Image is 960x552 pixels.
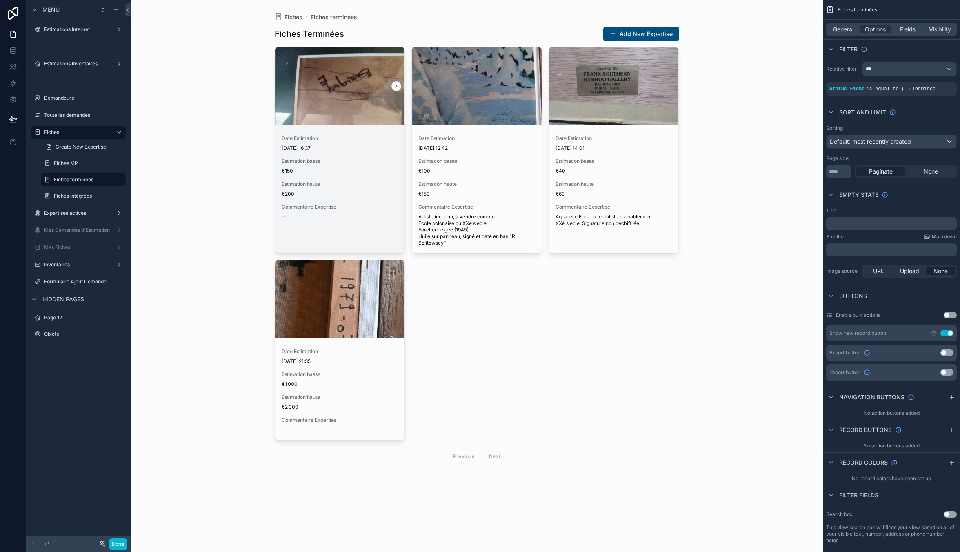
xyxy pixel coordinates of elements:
a: Create New Expertise [41,140,126,154]
div: scrollable content [826,217,957,230]
span: Estimation basse [556,158,672,165]
span: Markdown [932,234,957,240]
a: Mes Demandes d'Estimation [31,224,126,237]
button: Add New Expertise [603,27,679,41]
a: Objets [31,327,126,341]
span: Date Estimation [418,135,535,142]
label: Page size [826,155,849,162]
span: Options [865,25,886,33]
span: Fields [900,25,916,33]
label: Sorting [826,125,843,131]
a: Date Estimation[DATE] 16:37Estimation basse€150Estimation haute€200Commentaire Expertise-- [275,47,405,253]
a: Date Estimation[DATE] 12:42Estimation basse€100Estimation haute€150Commentaire ExpertiseArtiste i... [411,47,542,253]
span: Buttons [839,292,867,300]
span: Empty state [839,191,878,199]
label: Mes Demandes d'Estimation [44,227,113,234]
span: Date Estimation [282,135,398,142]
span: Export button [829,349,860,356]
div: scrollable content [826,243,957,256]
label: Title [826,207,836,214]
span: is equal to (=) [866,86,910,92]
span: Fiches [284,13,302,21]
span: Estimation haute [282,394,398,401]
label: Estimations Inventaires [44,60,113,67]
label: Enable bulk actions [836,312,880,318]
label: Expertises actives [44,210,113,216]
button: Default: most recently created [826,135,957,149]
span: €40 [556,168,672,174]
span: Fiches terminées [838,7,877,13]
span: -- [282,214,287,220]
label: Fiches [44,129,109,136]
div: Show new record button [829,330,886,336]
span: Aquarelle Ecole orientaliste probablement XXè siècle. Signature non déchiffrée. [556,214,672,227]
span: Visibility [929,25,951,33]
span: URL [873,267,884,275]
a: Expertises actives [31,207,126,220]
a: Estimations Internet [31,23,126,36]
span: Default: most recently created [830,138,911,145]
label: Fiches terminées [54,176,121,183]
span: Estimation basse [282,371,398,378]
span: Date Estimation [556,135,672,142]
label: Toute les demandes [44,112,124,118]
span: Estimation basse [282,158,398,165]
span: [DATE] 12:42 [418,145,535,151]
span: Artiste inconnu, à vendre comme : École polonaise du XXe siècle Forêt enneigée (1945) Huile sur p... [418,214,535,246]
span: Commentaire Expertise [282,417,398,423]
label: Formulaire Ajout Demande [44,278,124,285]
span: Terminée [912,86,936,92]
label: Subtitle [826,234,844,240]
a: Fiches [275,13,302,21]
h1: Fiches Terminées [275,28,344,40]
div: No action buttons added [823,439,960,452]
span: [DATE] 16:37 [282,145,398,151]
span: [DATE] 14:01 [556,145,672,151]
span: Menu [42,6,60,14]
label: This view search box will filter your view based on all of your visible text, number, address or ... [826,524,957,544]
a: Fiches intégrées [41,189,126,203]
div: No record colors have been set up [823,472,960,485]
label: Search box [826,511,853,518]
span: €150 [282,168,398,174]
label: Estimations Internet [44,26,113,33]
a: Fiches terminées [311,13,357,21]
label: Fiches MP [54,160,124,167]
span: €60 [556,191,672,197]
div: IMG_20250731_102859.jpg [412,47,542,125]
div: 1000008709.jpg [549,47,679,125]
span: Navigation buttons [839,393,904,401]
span: -- [282,427,287,433]
span: Status Fiche [829,86,864,92]
span: Paginate [869,167,893,176]
label: Mes Fiches [44,244,113,251]
span: Estimation haute [418,181,535,187]
span: Estimation basse [418,158,535,165]
a: Fiches terminées [41,173,126,186]
div: 1000009562.jpg [275,47,405,125]
span: Create New Expertise [56,144,106,150]
span: €200 [282,191,398,197]
span: Filter fields [839,491,878,499]
span: Import button [829,369,860,376]
span: Estimation haute [556,181,672,187]
label: Objets [44,331,124,337]
a: Toute les demandes [31,109,126,122]
span: €150 [418,191,535,197]
span: None [924,167,938,176]
span: Commentaire Expertise [418,204,535,210]
a: Inventaires [31,258,126,271]
label: Page 12 [44,314,124,321]
span: Commentaire Expertise [556,204,672,210]
a: Fiches [31,126,126,139]
span: €2 000 [282,404,398,410]
a: Page 12 [31,311,126,324]
label: Inventaires [44,261,113,268]
span: None [933,267,948,275]
a: Date Estimation[DATE] 14:01Estimation basse€40Estimation haute€60Commentaire ExpertiseAquarelle E... [549,47,679,253]
div: DSC_5850.JPG [275,260,405,338]
label: Relative filter [826,66,859,72]
button: Done [109,538,127,550]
